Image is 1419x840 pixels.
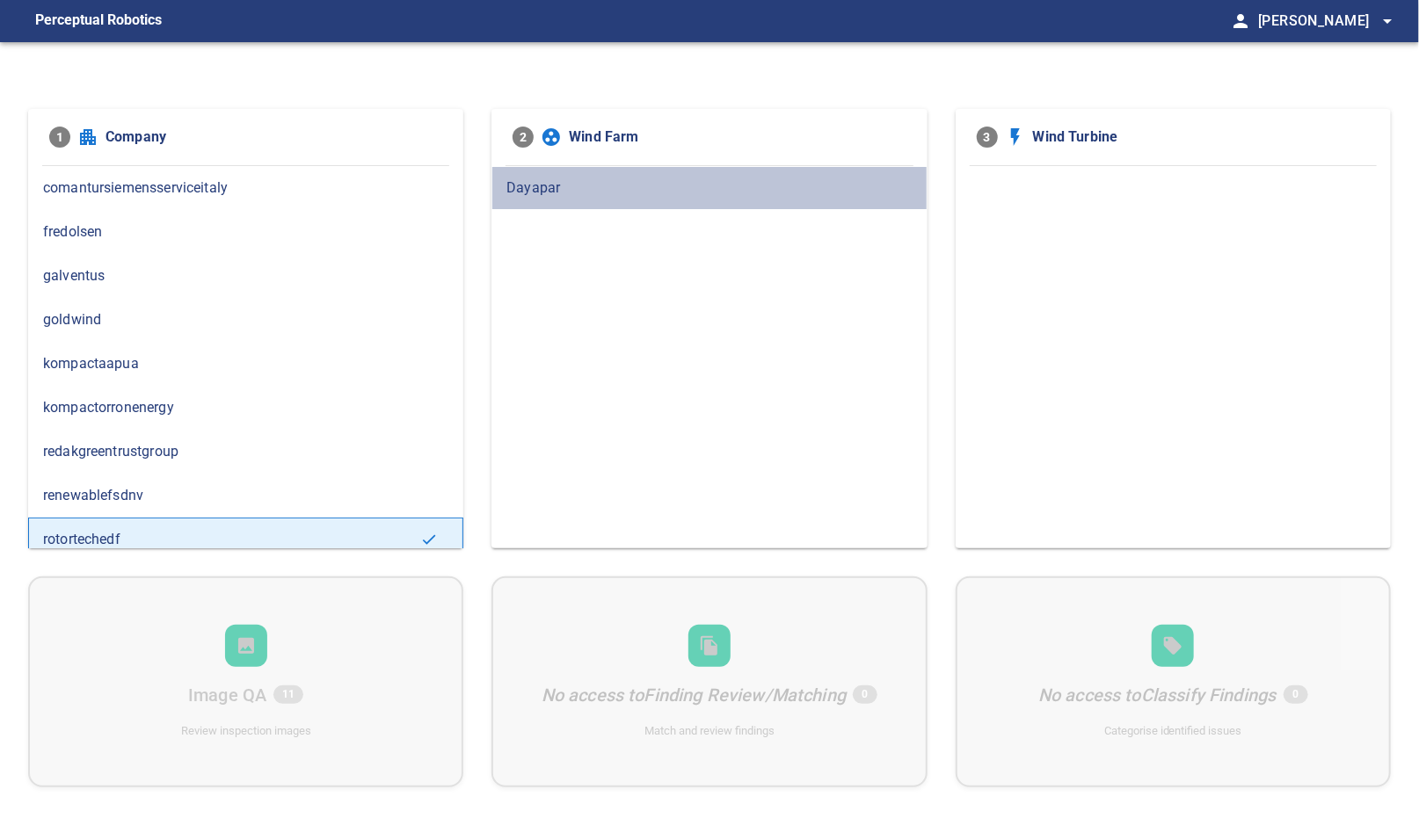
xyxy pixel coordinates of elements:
div: renewablefsdnv [28,474,463,518]
span: fredolsen [43,221,448,243]
span: 2 [513,127,534,148]
span: comantursiemensserviceitaly [43,177,448,199]
span: arrow_drop_down [1377,11,1398,32]
div: kompactorronenergy [28,386,463,430]
span: Company [106,127,442,148]
span: 3 [977,127,998,148]
div: rotortechedf [28,518,463,561]
span: galventus [43,265,448,286]
span: person [1230,11,1251,32]
span: goldwind [43,309,448,330]
span: renewablefsdnv [43,485,448,506]
span: rotortechedf [43,529,420,550]
figcaption: Perceptual Robotics [35,7,162,35]
div: galventus [28,254,463,298]
span: Wind Farm [569,127,906,148]
span: Wind Turbine [1033,127,1370,148]
div: comantursiemensserviceitaly [28,166,463,210]
div: goldwind [28,298,463,342]
span: kompactorronenergy [43,397,448,418]
span: redakgreentrustgroup [43,441,448,462]
div: kompactaapua [28,342,463,386]
div: Dayapar [491,166,927,210]
span: 1 [49,127,70,148]
span: kompactaapua [43,353,448,374]
span: [PERSON_NAME] [1258,9,1398,33]
div: redakgreentrustgroup [28,430,463,474]
div: fredolsen [28,210,463,254]
button: [PERSON_NAME] [1251,4,1398,39]
span: Dayapar [506,177,912,199]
